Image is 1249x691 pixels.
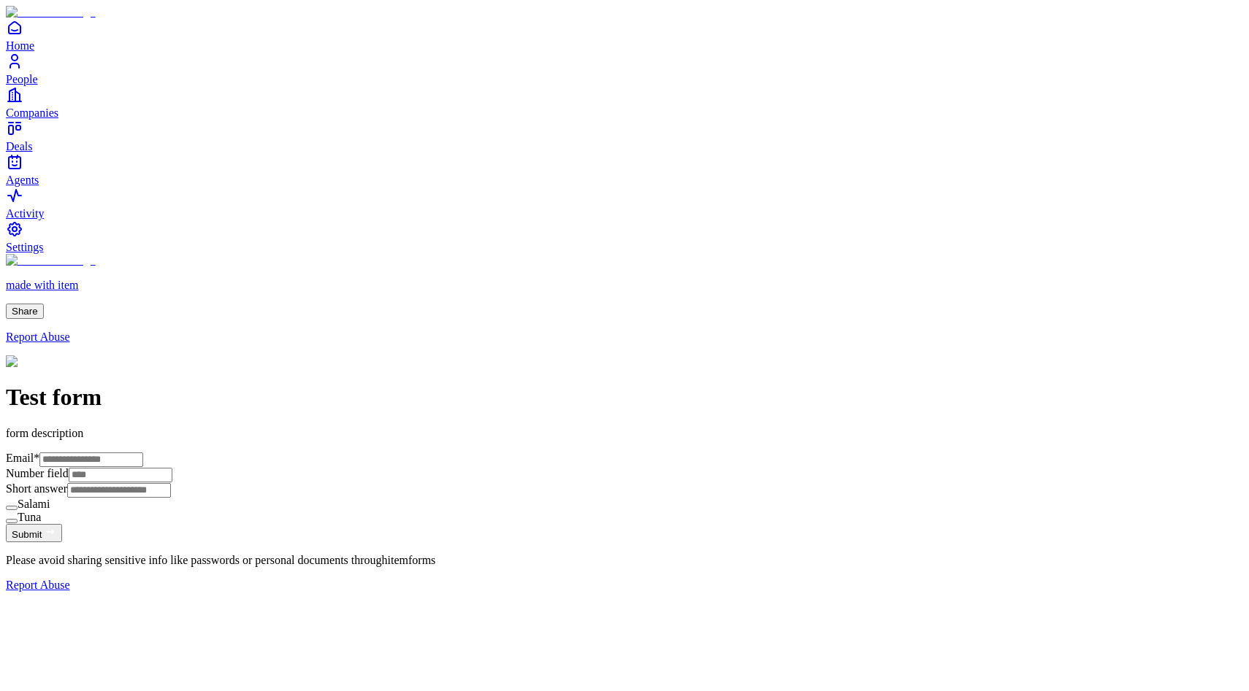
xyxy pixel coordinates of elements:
[18,511,41,523] label: Tuna
[388,554,408,566] span: item
[6,86,1243,119] a: Companies
[6,174,39,186] span: Agents
[6,384,1243,411] h1: Test form
[6,187,1243,220] a: Activity
[18,498,50,510] label: Salami
[6,524,62,542] button: Submit
[6,467,69,479] label: Number field
[6,304,44,319] button: Share
[6,39,34,52] span: Home
[6,73,38,85] span: People
[6,452,39,464] label: Email
[6,220,1243,253] a: Settings
[6,254,1243,292] a: made with item
[6,331,1243,344] a: Report Abuse
[6,482,67,495] label: Short answer
[6,120,1243,153] a: Deals
[6,207,44,220] span: Activity
[6,241,44,253] span: Settings
[6,107,58,119] span: Companies
[6,53,1243,85] a: People
[6,427,1243,440] p: form description
[6,153,1243,186] a: Agents
[6,554,1243,567] p: Please avoid sharing sensitive info like passwords or personal documents through forms
[6,254,96,267] img: Item Brain Logo
[6,355,70,368] img: Form Logo
[6,279,1243,292] p: made with item
[6,6,96,19] img: Item Brain Logo
[6,579,1243,592] a: Report Abuse
[6,140,32,153] span: Deals
[6,19,1243,52] a: Home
